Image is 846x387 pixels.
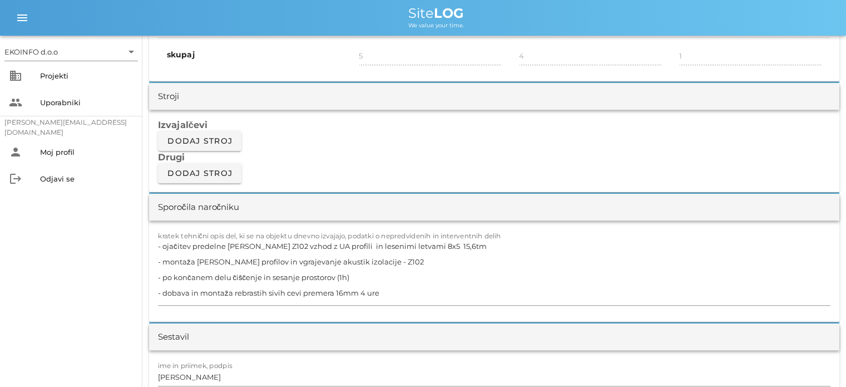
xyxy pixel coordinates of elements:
[408,22,464,29] span: We value your time.
[158,151,830,163] h3: Drugi
[158,131,241,151] button: Dodaj stroj
[158,119,830,131] h3: Izvajalčevi
[790,334,846,387] iframe: Chat Widget
[40,71,133,80] div: Projekti
[158,361,232,370] label: ime in priimek, podpis
[40,148,133,156] div: Moj profil
[9,69,22,82] i: business
[167,168,232,178] span: Dodaj stroj
[790,334,846,387] div: Pripomoček za klepet
[167,136,232,146] span: Dodaj stroj
[434,5,464,21] b: LOG
[16,11,29,25] i: menu
[4,43,138,61] div: EKOINFO d.o.o
[40,174,133,183] div: Odjavi se
[167,50,195,60] b: skupaj
[4,47,58,57] div: EKOINFO d.o.o
[158,201,239,214] div: Sporočila naročniku
[408,5,464,21] span: Site
[158,331,189,344] div: Sestavil
[158,163,241,183] button: Dodaj stroj
[9,145,22,159] i: person
[158,232,501,240] label: kratek tehnični opis del, ki se na objektu dnevno izvajajo, podatki o nepredvidenih in interventn...
[40,98,133,107] div: Uporabniki
[9,96,22,109] i: people
[125,45,138,58] i: arrow_drop_down
[158,90,179,103] div: Stroji
[9,172,22,185] i: logout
